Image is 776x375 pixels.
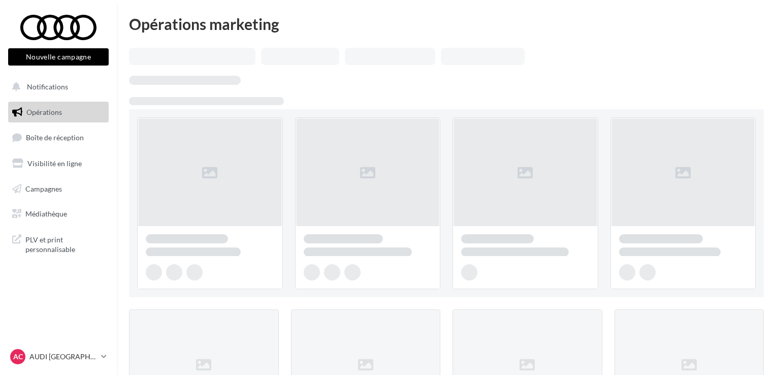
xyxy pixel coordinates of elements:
button: Notifications [6,76,107,98]
span: Visibilité en ligne [27,159,82,168]
span: Médiathèque [25,209,67,218]
a: Visibilité en ligne [6,153,111,174]
a: AC AUDI [GEOGRAPHIC_DATA] [8,347,109,366]
a: Campagnes [6,178,111,200]
a: Médiathèque [6,203,111,225]
div: Opérations marketing [129,16,764,32]
span: Opérations [26,108,62,116]
p: AUDI [GEOGRAPHIC_DATA] [29,352,97,362]
a: Opérations [6,102,111,123]
span: Boîte de réception [26,133,84,142]
span: Campagnes [25,184,62,193]
span: Notifications [27,82,68,91]
a: Boîte de réception [6,127,111,148]
button: Nouvelle campagne [8,48,109,66]
a: PLV et print personnalisable [6,229,111,259]
span: PLV et print personnalisable [25,233,105,255]
span: AC [13,352,23,362]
